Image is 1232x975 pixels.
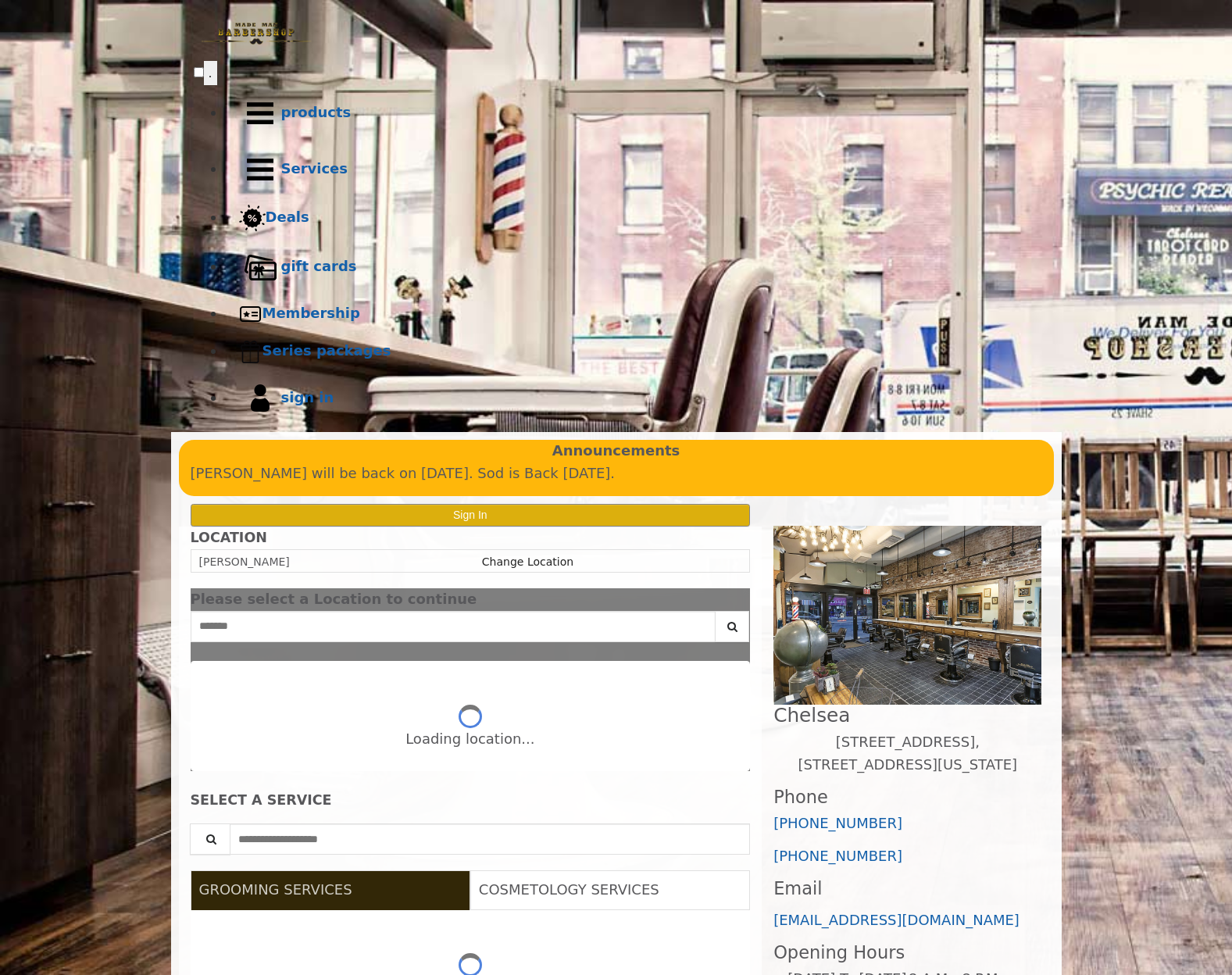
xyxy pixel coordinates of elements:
h3: Phone [773,787,1041,807]
input: menu toggle [194,67,204,77]
img: sign in [239,377,281,420]
img: Gift cards [239,246,281,288]
h3: Email [773,879,1041,898]
b: gift cards [281,258,357,274]
b: products [281,104,352,120]
img: Deals [239,205,266,232]
a: [PHONE_NUMBER] [773,815,902,831]
a: [EMAIL_ADDRESS][DOMAIN_NAME] [773,912,1020,928]
button: close dialog [727,595,750,605]
p: [STREET_ADDRESS],[STREET_ADDRESS][US_STATE] [773,731,1041,777]
a: MembershipMembership [225,295,1039,333]
a: Productsproducts [225,85,1039,141]
a: ServicesServices [225,141,1039,198]
b: Series packages [262,342,391,359]
p: [PERSON_NAME] will be back on [DATE]. Sod is Back [DATE]. [191,462,1042,485]
img: Membership [239,302,262,326]
input: Search Center [191,611,716,642]
div: SELECT A SERVICE [191,793,751,808]
h2: Chelsea [773,705,1041,726]
span: GROOMING SERVICES [199,881,352,898]
i: Search button [723,621,741,632]
b: LOCATION [191,530,267,545]
a: [PHONE_NUMBER] [773,848,902,864]
a: Series packagesSeries packages [225,333,1039,370]
img: Services [239,148,281,191]
button: Sign In [191,504,751,527]
img: Series packages [239,340,262,363]
a: DealsDeals [225,198,1039,239]
a: Gift cardsgift cards [225,239,1039,295]
span: [PERSON_NAME] [199,555,290,568]
button: menu toggle [204,61,217,85]
b: sign in [281,389,334,405]
span: COSMETOLOGY SERVICES [479,881,659,898]
b: Services [281,160,348,177]
div: Loading location... [405,728,534,751]
button: Service Search [190,823,230,855]
h3: Opening Hours [773,943,1041,962]
div: Center Select [191,611,751,650]
span: . [209,65,212,80]
span: Please select a Location to continue [191,591,477,607]
b: Deals [266,209,309,225]
img: Products [239,92,281,134]
b: Membership [262,305,360,321]
img: Made Man Barbershop logo [194,9,319,59]
a: Change Location [482,555,573,568]
a: sign insign in [225,370,1039,427]
b: Announcements [552,440,680,462]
